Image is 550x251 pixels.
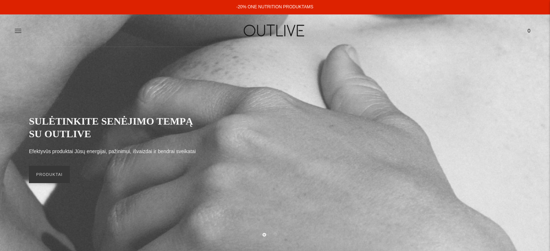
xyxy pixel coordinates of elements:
span: 0 [524,26,534,36]
a: -20% ONE NUTRITION PRODUKTAMS [236,4,313,9]
button: Move carousel to slide 1 [263,233,266,237]
img: OUTLIVE [230,18,320,43]
button: Move carousel to slide 3 [284,232,287,236]
button: Move carousel to slide 2 [273,232,277,236]
p: Efektyvūs produktai Jūsų energijai, pažinimui, išvaizdai ir bendrai sveikatai [29,147,196,156]
a: 0 [523,23,536,39]
a: PRODUKTAI [29,166,70,183]
h2: SULĖTINKITE SENĖJIMO TEMPĄ SU OUTLIVE [29,115,202,140]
